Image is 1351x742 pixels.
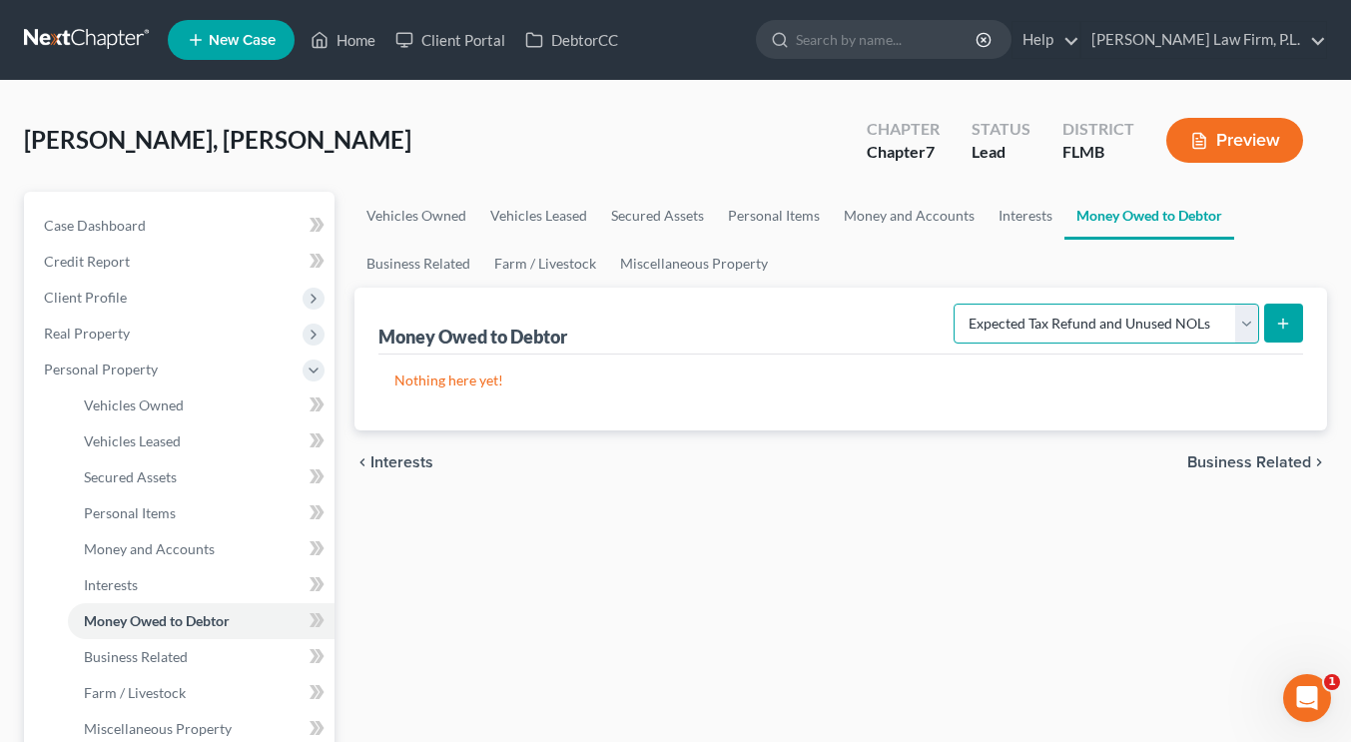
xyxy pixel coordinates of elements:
[84,504,176,521] span: Personal Items
[68,459,335,495] a: Secured Assets
[84,468,177,485] span: Secured Assets
[28,208,335,244] a: Case Dashboard
[370,454,433,470] span: Interests
[209,33,276,48] span: New Case
[44,325,130,342] span: Real Property
[84,612,230,629] span: Money Owed to Debtor
[1013,22,1079,58] a: Help
[599,192,716,240] a: Secured Assets
[796,21,979,58] input: Search by name...
[1081,22,1326,58] a: [PERSON_NAME] Law Firm, P.L.
[608,240,780,288] a: Miscellaneous Property
[1062,141,1134,164] div: FLMB
[24,125,411,154] span: [PERSON_NAME], [PERSON_NAME]
[84,540,215,557] span: Money and Accounts
[867,141,940,164] div: Chapter
[926,142,935,161] span: 7
[972,141,1030,164] div: Lead
[68,603,335,639] a: Money Owed to Debtor
[44,361,158,377] span: Personal Property
[378,325,571,349] div: Money Owed to Debtor
[44,217,146,234] span: Case Dashboard
[68,567,335,603] a: Interests
[1187,454,1327,470] button: Business Related chevron_right
[68,639,335,675] a: Business Related
[28,244,335,280] a: Credit Report
[354,240,482,288] a: Business Related
[1062,118,1134,141] div: District
[68,531,335,567] a: Money and Accounts
[84,648,188,665] span: Business Related
[716,192,832,240] a: Personal Items
[68,423,335,459] a: Vehicles Leased
[972,118,1030,141] div: Status
[394,371,1287,390] p: Nothing here yet!
[385,22,515,58] a: Client Portal
[1064,192,1234,240] a: Money Owed to Debtor
[44,289,127,306] span: Client Profile
[68,675,335,711] a: Farm / Livestock
[354,192,478,240] a: Vehicles Owned
[84,684,186,701] span: Farm / Livestock
[1283,674,1331,722] iframe: Intercom live chat
[84,432,181,449] span: Vehicles Leased
[1166,118,1303,163] button: Preview
[1187,454,1311,470] span: Business Related
[515,22,628,58] a: DebtorCC
[84,396,184,413] span: Vehicles Owned
[354,454,433,470] button: chevron_left Interests
[301,22,385,58] a: Home
[68,387,335,423] a: Vehicles Owned
[1311,454,1327,470] i: chevron_right
[478,192,599,240] a: Vehicles Leased
[867,118,940,141] div: Chapter
[1324,674,1340,690] span: 1
[44,253,130,270] span: Credit Report
[354,454,370,470] i: chevron_left
[987,192,1064,240] a: Interests
[482,240,608,288] a: Farm / Livestock
[68,495,335,531] a: Personal Items
[84,576,138,593] span: Interests
[832,192,987,240] a: Money and Accounts
[84,720,232,737] span: Miscellaneous Property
